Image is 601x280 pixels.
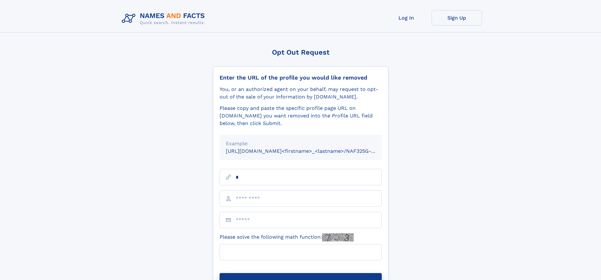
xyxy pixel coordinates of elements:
[220,74,382,81] div: Enter the URL of the profile you would like removed
[432,10,482,26] a: Sign Up
[220,104,382,127] div: Please copy and paste the specific profile page URL on [DOMAIN_NAME] you want removed into the Pr...
[213,48,388,56] div: Opt Out Request
[119,10,210,27] img: Logo Names and Facts
[220,86,382,101] div: You, or an authorized agent on your behalf, may request to opt-out of the sale of your informatio...
[220,233,354,241] label: Please solve the following math function:
[381,10,432,26] a: Log In
[226,148,394,154] small: [URL][DOMAIN_NAME]<firstname>_<lastname>/NAF325G-xxxxxxxx
[226,140,375,147] div: Example:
